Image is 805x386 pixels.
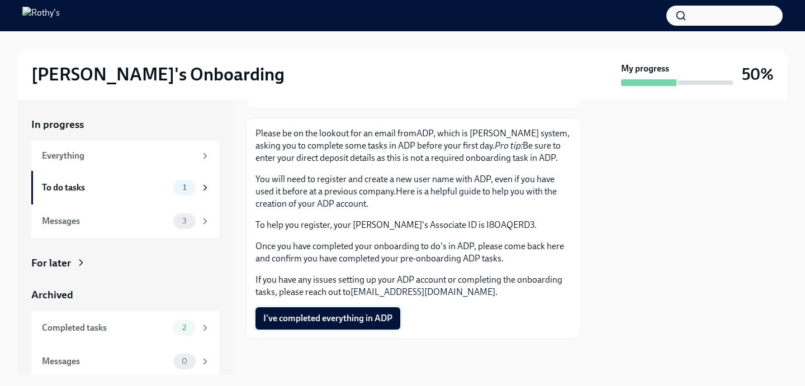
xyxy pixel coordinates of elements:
[255,219,572,231] p: To help you register, your [PERSON_NAME]'s Associate ID is I8OAQERD3.
[31,256,71,270] div: For later
[263,313,392,324] span: I've completed everything in ADP
[22,7,60,25] img: Rothy's
[42,322,169,334] div: Completed tasks
[176,323,193,332] span: 2
[255,127,572,164] p: Please be on the lookout for an email from , which is [PERSON_NAME] system, asking you to complet...
[176,183,193,192] span: 1
[621,63,669,75] strong: My progress
[42,355,169,368] div: Messages
[31,117,219,132] a: In progress
[255,274,572,298] p: If you have any issues setting up your ADP account or completing the onboarding tasks, please rea...
[255,307,400,330] button: I've completed everything in ADP
[175,357,194,365] span: 0
[255,173,572,210] p: You will need to register and create a new user name with ADP, even if you have used it before at...
[42,215,169,227] div: Messages
[31,63,285,85] h2: [PERSON_NAME]'s Onboarding
[742,64,774,84] h3: 50%
[255,186,557,209] a: Here is a helpful guide to help you with the creation of your ADP account.
[31,141,219,171] a: Everything
[351,287,495,297] a: [EMAIL_ADDRESS][DOMAIN_NAME]
[31,171,219,204] a: To do tasks1
[416,128,433,139] a: ADP
[31,256,219,270] a: For later
[495,140,523,151] em: Pro tip:
[42,150,196,162] div: Everything
[31,288,219,302] a: Archived
[31,345,219,378] a: Messages0
[176,217,193,225] span: 3
[42,182,169,194] div: To do tasks
[255,240,572,265] p: Once you have completed your onboarding to do's in ADP, please come back here and confirm you hav...
[31,204,219,238] a: Messages3
[31,311,219,345] a: Completed tasks2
